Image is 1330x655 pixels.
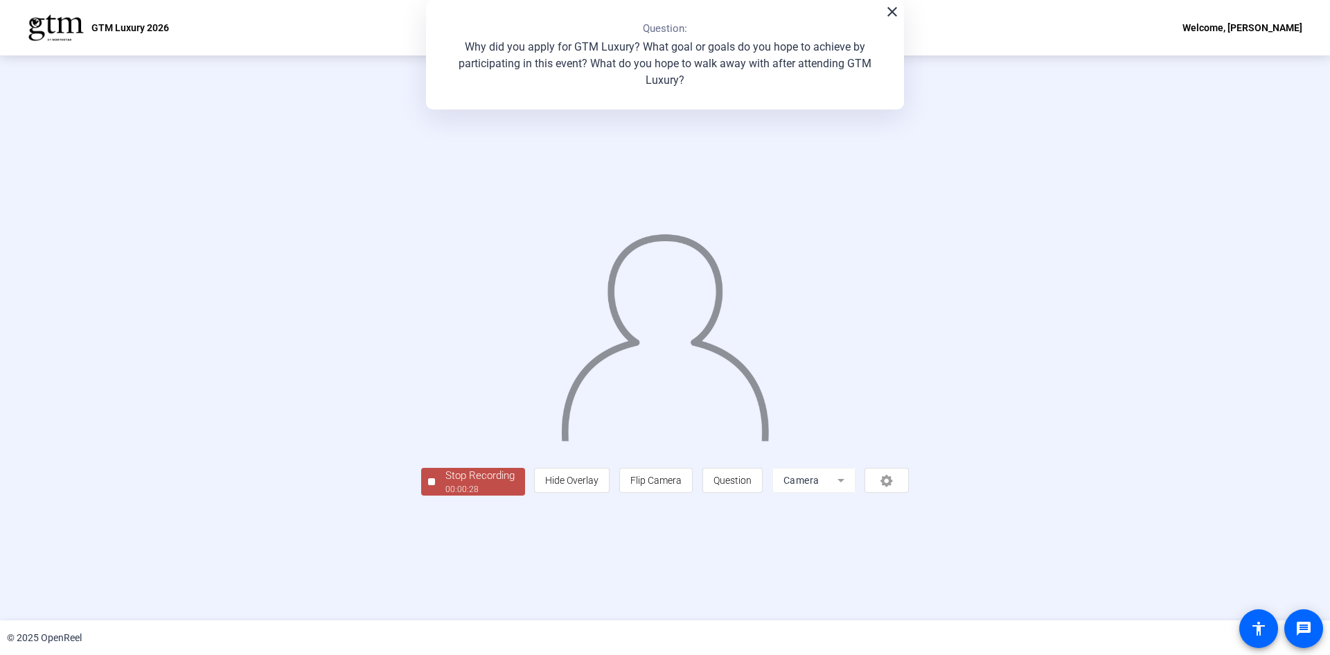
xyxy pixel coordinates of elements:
[91,19,169,36] p: GTM Luxury 2026
[643,21,687,37] p: Question:
[1295,620,1312,637] mat-icon: message
[619,468,693,493] button: Flip Camera
[884,3,901,20] mat-icon: close
[7,631,82,645] div: © 2025 OpenReel
[445,468,515,484] div: Stop Recording
[28,14,85,42] img: OpenReel logo
[545,475,598,486] span: Hide Overlay
[713,475,752,486] span: Question
[702,468,763,493] button: Question
[560,221,771,441] img: overlay
[440,39,890,89] p: Why did you apply for GTM Luxury? What goal or goals do you hope to achieve by participating in t...
[534,468,610,493] button: Hide Overlay
[630,475,682,486] span: Flip Camera
[1250,620,1267,637] mat-icon: accessibility
[1182,19,1302,36] div: Welcome, [PERSON_NAME]
[445,483,515,496] div: 00:00:28
[421,468,525,496] button: Stop Recording00:00:28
